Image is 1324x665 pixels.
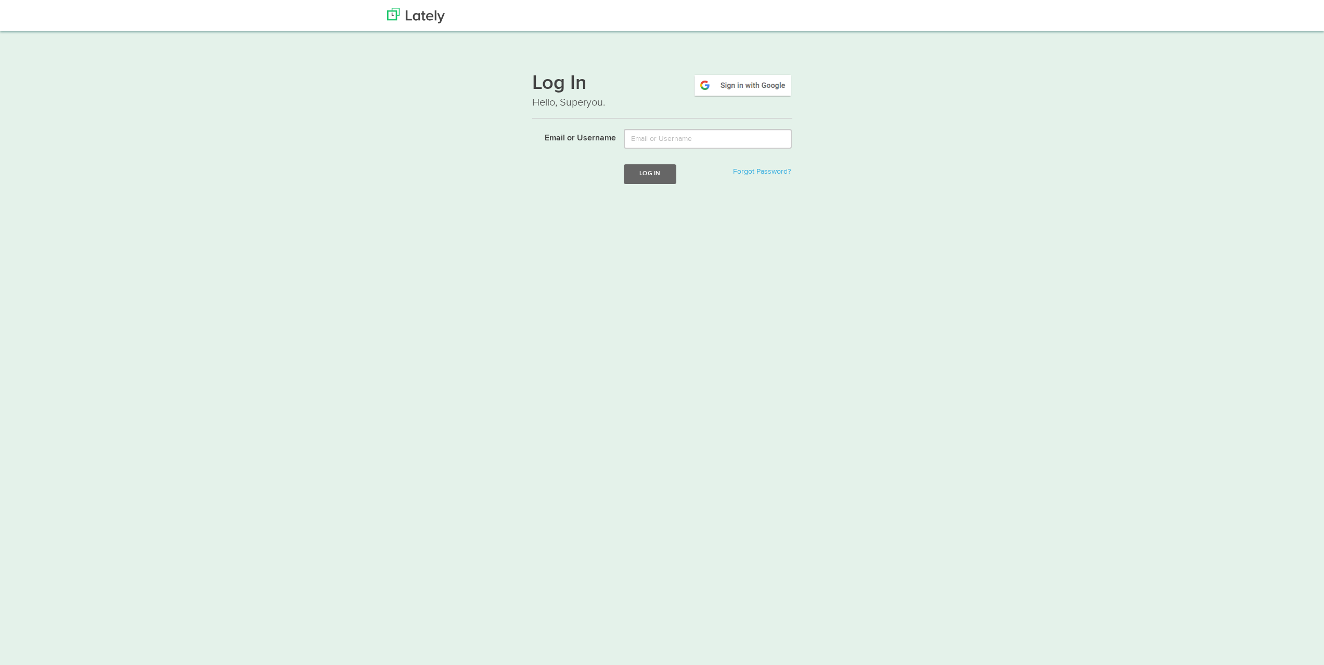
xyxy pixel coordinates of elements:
input: Email or Username [624,129,792,149]
a: Forgot Password? [733,168,791,175]
label: Email or Username [524,129,616,145]
p: Hello, Superyou. [532,95,792,110]
h1: Log In [532,73,792,95]
img: Lately [387,8,445,23]
img: google-signin.png [693,73,792,97]
button: Log In [624,164,676,184]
